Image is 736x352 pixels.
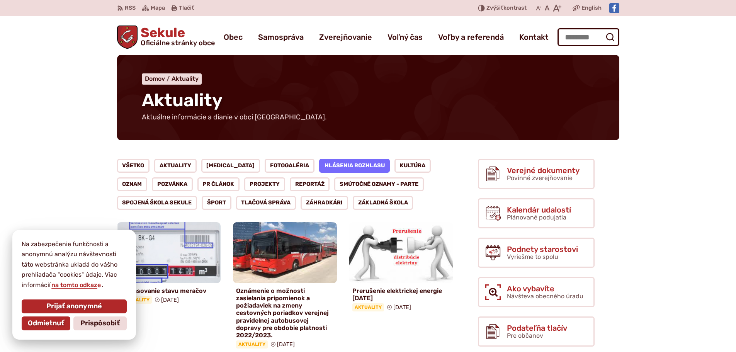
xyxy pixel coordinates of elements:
[393,304,411,311] span: [DATE]
[478,198,595,228] a: Kalendár udalostí Plánované podujatia
[580,3,603,13] a: English
[138,26,215,46] span: Sekule
[22,299,127,313] button: Prijať anonymné
[507,166,580,175] span: Verejné dokumenty
[224,26,243,48] a: Obec
[172,75,199,82] a: Aktuality
[352,303,384,311] span: Aktuality
[236,287,334,339] h4: Oznámenie o možnosti zasielania pripomienok a požiadaviek na zmeny cestovných poriadkov verejnej ...
[277,341,295,348] span: [DATE]
[507,332,543,339] span: Pre občanov
[117,177,148,191] a: Oznam
[197,177,240,191] a: PR článok
[46,302,102,311] span: Prijať anonymné
[120,287,218,294] h4: Nahlasovanie stavu meračov
[388,26,423,48] a: Voľný čas
[154,159,197,173] a: Aktuality
[117,26,138,49] img: Prejsť na domovskú stránku
[478,159,595,189] a: Verejné dokumenty Povinné zverejňovanie
[507,174,573,182] span: Povinné zverejňovanie
[161,297,179,303] span: [DATE]
[349,222,453,315] a: Prerušenie elektrickej energie [DATE] Aktuality [DATE]
[117,196,197,210] a: Spojená škola Sekule
[151,3,165,13] span: Mapa
[202,196,231,210] a: Šport
[73,316,127,330] button: Prispôsobiť
[117,222,221,307] a: Nahlasovanie stavu meračov Aktuality [DATE]
[236,196,296,210] a: Tlačová správa
[478,277,595,307] a: Ako vybavíte Návšteva obecného úradu
[258,26,304,48] a: Samospráva
[609,3,619,13] img: Prejsť na Facebook stránku
[125,3,136,13] span: RSS
[507,206,571,214] span: Kalendár udalostí
[507,284,583,293] span: Ako vybavíte
[507,214,566,221] span: Plánované podujatia
[117,26,215,49] a: Logo Sekule, prejsť na domovskú stránku.
[244,177,285,191] a: Projekty
[507,292,583,300] span: Návšteva obecného úradu
[438,26,504,48] a: Voľby a referendá
[141,39,215,46] span: Oficiálne stránky obce
[394,159,431,173] a: Kultúra
[301,196,348,210] a: Záhradkári
[486,5,503,11] span: Zvýšiť
[51,281,102,289] a: na tomto odkaze
[478,238,595,268] a: Podnety starostovi Vyriešme to spolu
[145,75,172,82] a: Domov
[142,113,327,122] p: Aktuálne informácie a dianie v obci [GEOGRAPHIC_DATA].
[201,159,260,173] a: [MEDICAL_DATA]
[142,90,223,111] span: Aktuality
[478,316,595,347] a: Podateľňa tlačív Pre občanov
[117,159,150,173] a: Všetko
[486,5,527,12] span: kontrast
[233,222,337,352] a: Oznámenie o možnosti zasielania pripomienok a požiadaviek na zmeny cestovných poriadkov verejnej ...
[236,340,268,348] span: Aktuality
[152,177,193,191] a: Pozvánka
[319,159,390,173] a: Hlásenia rozhlasu
[80,319,120,328] span: Prispôsobiť
[28,319,64,328] span: Odmietnuť
[179,5,194,12] span: Tlačiť
[581,3,602,13] span: English
[334,177,424,191] a: Smútočné oznamy - parte
[353,196,413,210] a: Základná škola
[22,239,127,290] p: Na zabezpečenie funkčnosti a anonymnú analýzu návštevnosti táto webstránka ukladá do vášho prehli...
[145,75,165,82] span: Domov
[265,159,314,173] a: Fotogaléria
[22,316,70,330] button: Odmietnuť
[319,26,372,48] a: Zverejňovanie
[507,245,578,253] span: Podnety starostovi
[290,177,330,191] a: Reportáž
[507,324,567,332] span: Podateľňa tlačív
[519,26,549,48] a: Kontakt
[507,253,558,260] span: Vyriešme to spolu
[352,287,450,302] h4: Prerušenie elektrickej energie [DATE]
